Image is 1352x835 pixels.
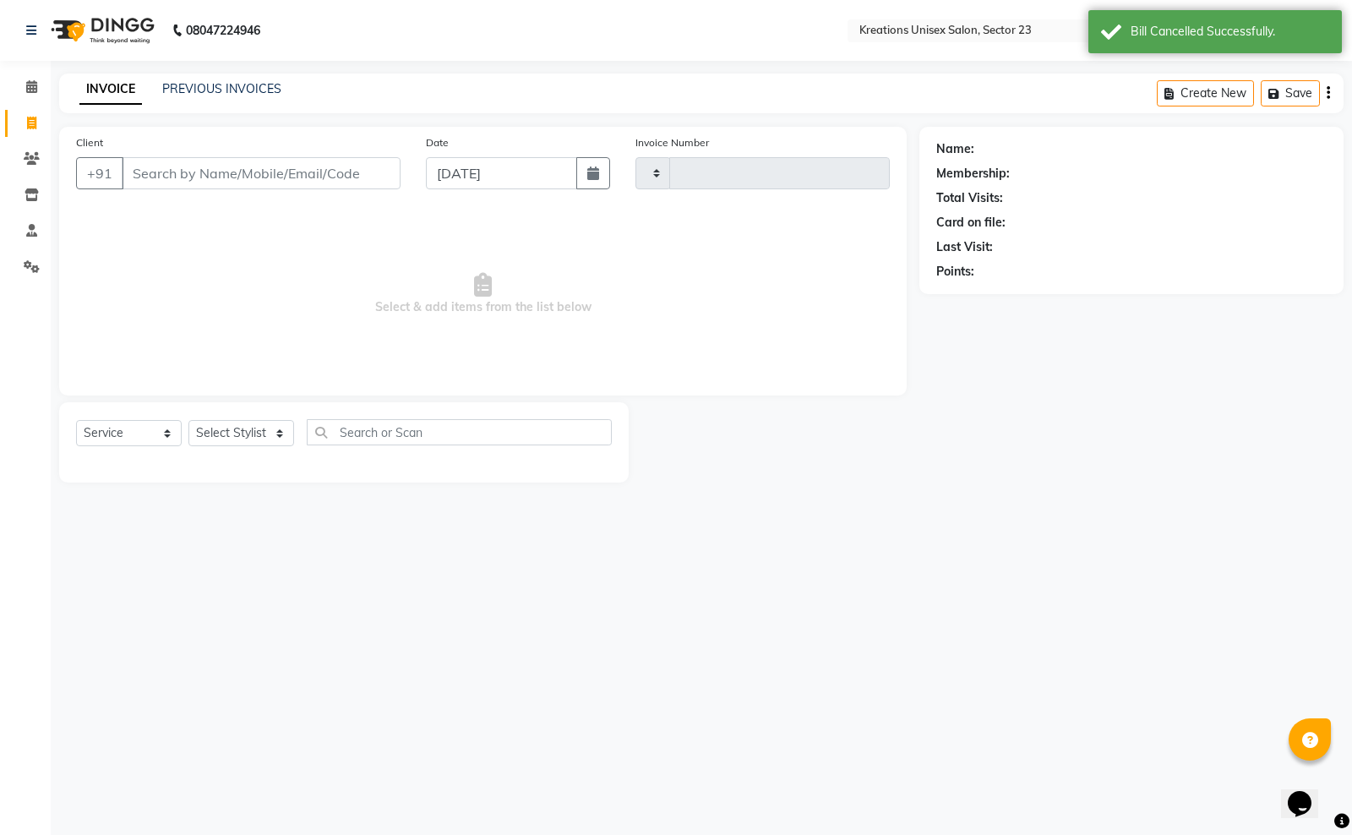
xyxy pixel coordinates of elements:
label: Invoice Number [635,135,709,150]
input: Search or Scan [307,419,612,445]
a: INVOICE [79,74,142,105]
a: PREVIOUS INVOICES [162,81,281,96]
button: Create New [1157,80,1254,106]
div: Card on file: [936,214,1006,232]
label: Client [76,135,103,150]
div: Membership: [936,165,1010,183]
div: Points: [936,263,974,281]
div: Bill Cancelled Successfully. [1131,23,1329,41]
button: +91 [76,157,123,189]
input: Search by Name/Mobile/Email/Code [122,157,401,189]
img: logo [43,7,159,54]
button: Save [1261,80,1320,106]
span: Select & add items from the list below [76,210,890,379]
div: Name: [936,140,974,158]
iframe: chat widget [1281,767,1335,818]
b: 08047224946 [186,7,260,54]
div: Last Visit: [936,238,993,256]
label: Date [426,135,449,150]
div: Total Visits: [936,189,1003,207]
